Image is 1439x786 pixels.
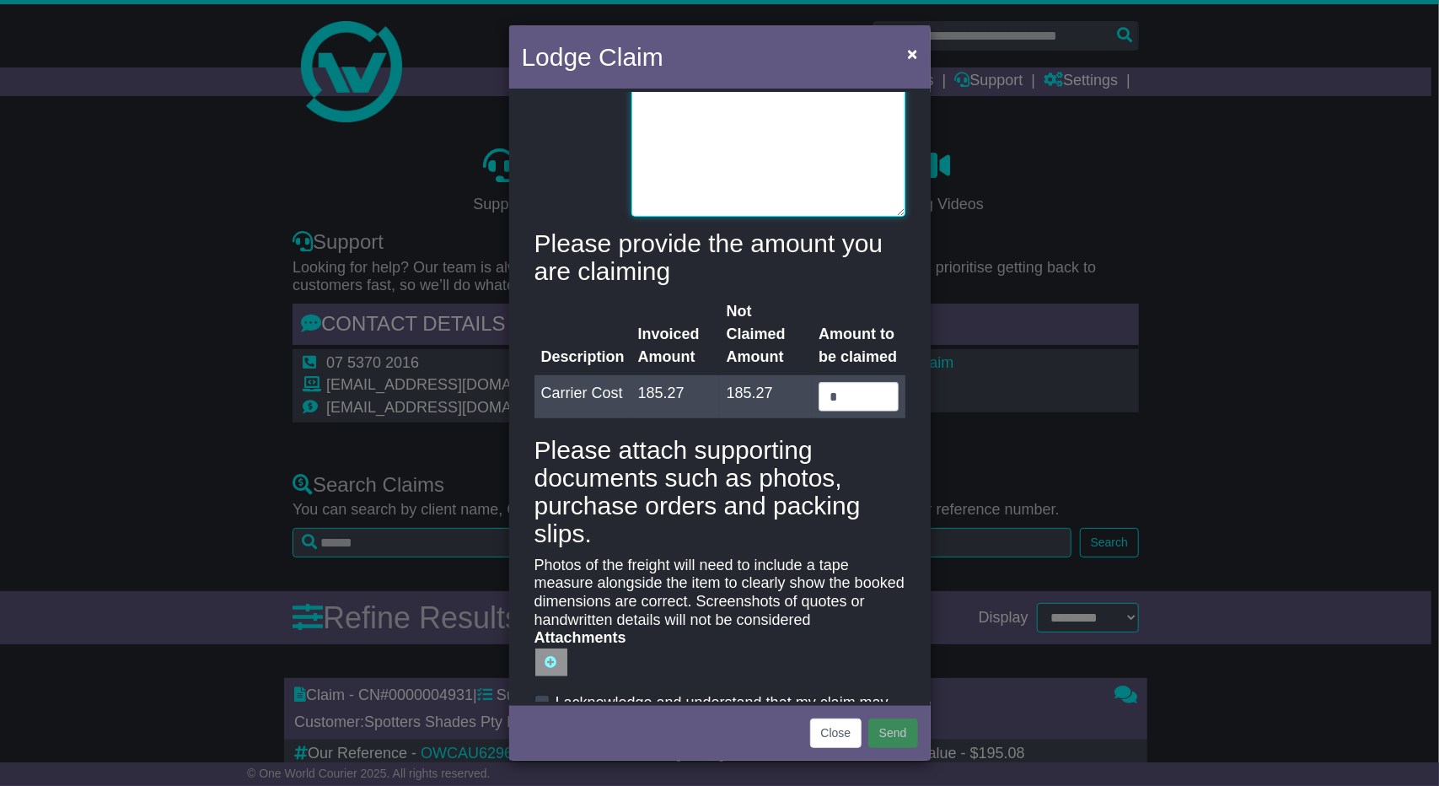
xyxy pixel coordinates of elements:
[556,694,905,730] label: I acknowledge and understand that my claim may be declined if I do not provide photo evidence.
[810,719,862,748] button: Close
[534,557,905,629] div: Photos of the freight will need to include a tape measure alongside the item to clearly show the ...
[868,719,918,748] button: Send
[631,375,720,418] td: 185.27
[907,44,917,63] span: ×
[534,229,905,285] h4: Please provide the amount you are claiming
[899,36,926,71] button: Close
[534,293,631,375] th: Description
[719,375,812,418] td: 185.27
[719,293,812,375] th: Not Claimed Amount
[812,293,905,375] th: Amount to be claimed
[526,3,623,213] label: Description
[534,436,905,547] h4: Please attach supporting documents such as photos, purchase orders and packing slips.
[534,375,631,418] td: Carrier Cost
[522,38,663,76] h4: Lodge Claim
[526,629,623,677] label: Attachments
[631,293,720,375] th: Invoiced Amount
